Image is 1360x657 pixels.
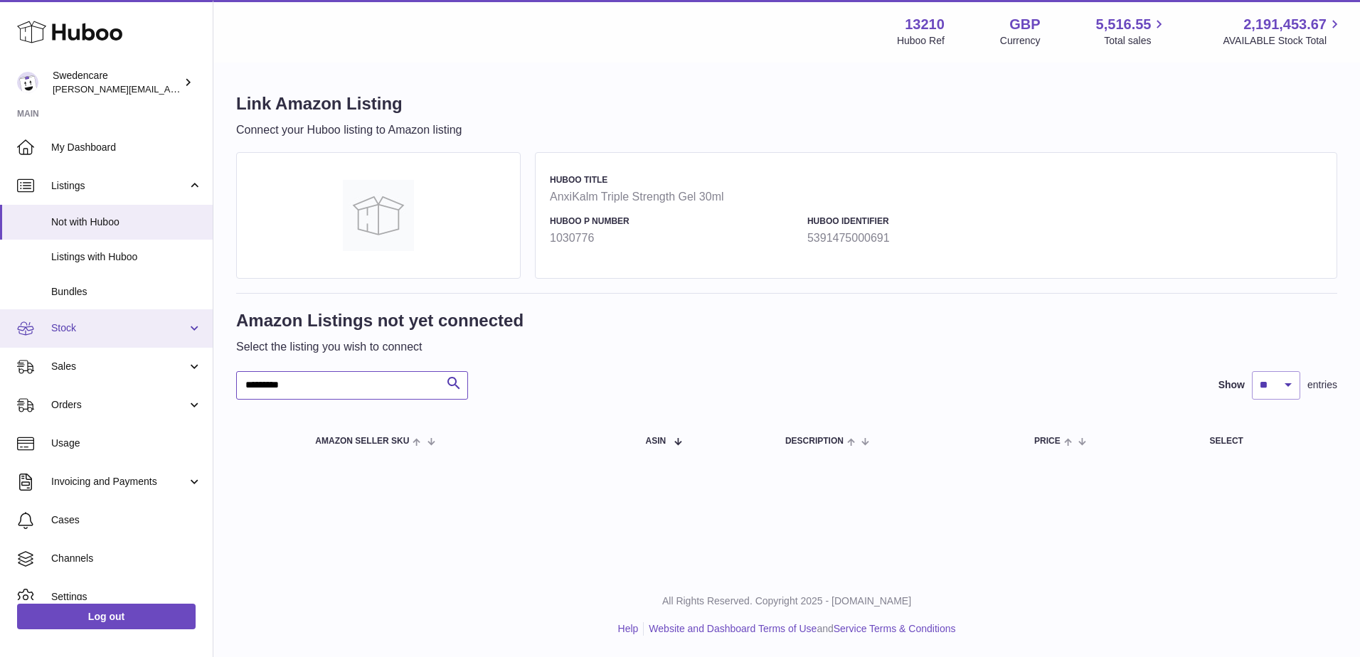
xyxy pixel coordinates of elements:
[618,623,639,634] a: Help
[51,321,187,335] span: Stock
[1034,437,1061,446] span: Price
[51,590,202,604] span: Settings
[550,230,800,246] strong: 1030776
[807,230,1058,246] strong: 5391475000691
[1307,378,1337,392] span: entries
[550,174,1315,186] h4: Huboo Title
[236,122,462,138] p: Connect your Huboo listing to Amazon listing
[649,623,817,634] a: Website and Dashboard Terms of Use
[315,437,409,446] span: Amazon Seller SKU
[550,215,800,227] h4: Huboo P number
[51,475,187,488] span: Invoicing and Payments
[646,437,666,446] span: ASIN
[51,285,202,299] span: Bundles
[51,141,202,154] span: My Dashboard
[1009,15,1040,34] strong: GBP
[905,15,945,34] strong: 13210
[17,72,38,93] img: simon.shaw@swedencare.co.uk
[51,437,202,450] span: Usage
[236,309,524,332] h1: Amazon Listings not yet connected
[1223,34,1343,48] span: AVAILABLE Stock Total
[343,180,414,251] img: AnxiKalm Triple Strength Gel 30ml
[834,623,956,634] a: Service Terms & Conditions
[897,34,945,48] div: Huboo Ref
[51,215,202,229] span: Not with Huboo
[51,513,202,527] span: Cases
[236,339,524,355] p: Select the listing you wish to connect
[1096,15,1168,48] a: 5,516.55 Total sales
[1104,34,1167,48] span: Total sales
[53,83,361,95] span: [PERSON_NAME][EMAIL_ADDRESS][PERSON_NAME][DOMAIN_NAME]
[236,92,462,115] h1: Link Amazon Listing
[17,604,196,629] a: Log out
[1000,34,1041,48] div: Currency
[1218,378,1245,392] label: Show
[550,189,1315,205] strong: AnxiKalm Triple Strength Gel 30ml
[51,398,187,412] span: Orders
[51,179,187,193] span: Listings
[1210,437,1323,446] div: Select
[807,215,1058,227] h4: Huboo Identifier
[51,250,202,264] span: Listings with Huboo
[51,360,187,373] span: Sales
[785,437,844,446] span: Description
[51,552,202,565] span: Channels
[1223,15,1343,48] a: 2,191,453.67 AVAILABLE Stock Total
[644,622,955,636] li: and
[53,69,181,96] div: Swedencare
[225,594,1349,608] p: All Rights Reserved. Copyright 2025 - [DOMAIN_NAME]
[1243,15,1327,34] span: 2,191,453.67
[1096,15,1152,34] span: 5,516.55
